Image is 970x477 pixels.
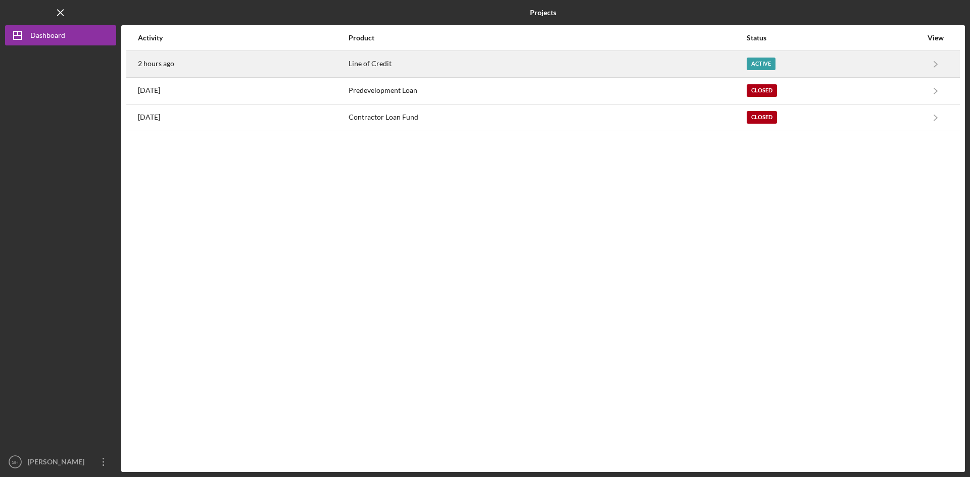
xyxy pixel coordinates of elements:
b: Projects [530,9,556,17]
time: 2023-09-01 16:56 [138,86,160,94]
div: Closed [747,84,777,97]
div: Closed [747,111,777,124]
button: Dashboard [5,25,116,45]
div: Active [747,58,775,70]
div: View [923,34,948,42]
time: 2023-08-16 22:04 [138,113,160,121]
div: Status [747,34,922,42]
div: Line of Credit [349,51,746,77]
button: SH[PERSON_NAME] [5,452,116,472]
time: 2025-08-15 15:37 [138,60,174,68]
text: SH [12,459,18,465]
div: Predevelopment Loan [349,78,746,103]
div: Activity [138,34,348,42]
div: Dashboard [30,25,65,48]
div: [PERSON_NAME] [25,452,91,474]
div: Contractor Loan Fund [349,105,746,130]
div: Product [349,34,746,42]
